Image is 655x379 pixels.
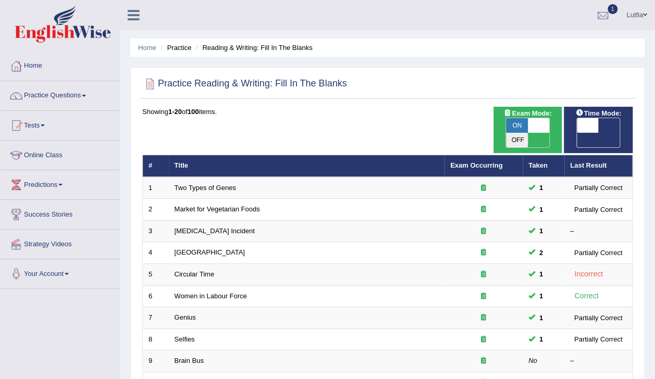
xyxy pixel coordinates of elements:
div: Exam occurring question [450,183,517,193]
a: Strategy Videos [1,230,119,256]
span: You can still take this question [535,204,547,215]
div: Partially Correct [570,312,626,323]
a: Market for Vegetarian Foods [175,205,260,213]
td: 2 [143,199,169,221]
a: Exam Occurring [450,161,502,169]
td: 9 [143,350,169,372]
td: 7 [143,307,169,329]
span: You can still take this question [535,269,547,280]
span: Time Mode: [571,108,625,119]
li: Practice [158,43,191,53]
div: Correct [570,290,603,302]
span: You can still take this question [535,182,547,193]
a: Brain Bus [175,357,204,364]
div: Show exams occurring in exams [493,107,562,153]
a: [MEDICAL_DATA] Incident [175,227,255,235]
div: Showing of items. [142,107,633,117]
div: Exam occurring question [450,248,517,258]
div: Partially Correct [570,204,626,215]
th: # [143,155,169,177]
a: Genius [175,313,196,321]
div: Exam occurring question [450,270,517,280]
a: [GEOGRAPHIC_DATA] [175,248,245,256]
b: 100 [188,108,199,116]
span: OFF [506,133,528,147]
h2: Practice Reading & Writing: Fill In The Blanks [142,76,347,92]
a: Women in Labour Force [175,292,247,300]
div: Exam occurring question [450,205,517,214]
b: 1-20 [168,108,182,116]
div: – [570,226,626,236]
td: 1 [143,177,169,199]
div: Partially Correct [570,247,626,258]
a: Success Stories [1,200,119,226]
a: Your Account [1,259,119,285]
a: Predictions [1,170,119,196]
div: Exam occurring question [450,226,517,236]
td: 5 [143,264,169,286]
div: Exam occurring question [450,356,517,366]
div: Exam occurring question [450,313,517,323]
div: Incorrect [570,268,607,280]
a: Home [1,52,119,78]
a: Home [138,44,156,52]
td: 8 [143,329,169,350]
li: Reading & Writing: Fill In The Blanks [193,43,312,53]
a: Practice Questions [1,81,119,107]
div: Partially Correct [570,334,626,345]
td: 3 [143,220,169,242]
a: Circular Time [175,270,215,278]
span: Exam Mode: [499,108,555,119]
div: – [570,356,626,366]
em: No [528,357,537,364]
div: Exam occurring question [450,335,517,345]
td: 6 [143,285,169,307]
a: Online Class [1,141,119,167]
th: Last Result [564,155,633,177]
a: Selfies [175,335,195,343]
th: Taken [523,155,564,177]
div: Partially Correct [570,182,626,193]
span: ON [506,118,528,133]
a: Tests [1,111,119,137]
span: You can still take this question [535,225,547,236]
td: 4 [143,242,169,264]
span: You can still take this question [535,334,547,345]
div: Exam occurring question [450,292,517,301]
th: Title [169,155,444,177]
span: You can still take this question [535,290,547,301]
span: You can still take this question [535,247,547,258]
span: 1 [608,4,618,14]
span: You can still take this question [535,312,547,323]
a: Two Types of Genes [175,184,236,192]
